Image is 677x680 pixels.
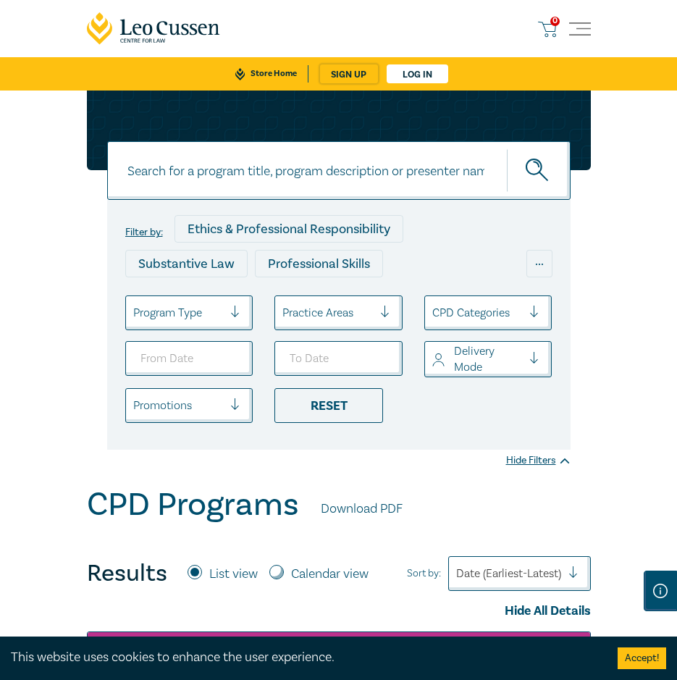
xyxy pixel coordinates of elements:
div: Reset [274,388,383,423]
h4: Results [87,559,167,588]
input: select [282,305,285,321]
div: Hide Filters [506,453,571,468]
label: Filter by: [125,227,163,238]
a: sign up [320,64,378,83]
img: Information Icon [653,584,668,598]
div: Ethics & Professional Responsibility [174,215,403,243]
a: Log in [387,64,448,83]
div: Delivery Mode [432,343,523,375]
input: To Date [274,341,403,376]
input: select [133,305,136,321]
label: List view [209,565,258,584]
input: select [432,305,435,321]
input: select [432,351,435,367]
button: Toggle navigation [569,18,591,40]
span: Sort by: [407,566,441,582]
label: Calendar view [291,565,369,584]
div: ... [526,250,552,277]
div: Practice Management & Business Skills [125,285,375,312]
input: Sort by [456,566,459,582]
div: Hide All Details [87,602,591,621]
a: Store Home [224,65,308,83]
input: Search for a program title, program description or presenter name [107,141,571,200]
div: This website uses cookies to enhance the user experience. [11,648,596,667]
h1: CPD Programs [87,486,299,524]
input: select [133,398,136,414]
div: Professional Skills [255,250,383,277]
span: 0 [550,17,560,26]
div: Substantive Law [125,250,248,277]
input: From Date [125,341,253,376]
div: Onsite Programs [382,285,505,312]
button: Accept cookies [618,647,666,669]
a: Download PDF [321,500,403,519]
